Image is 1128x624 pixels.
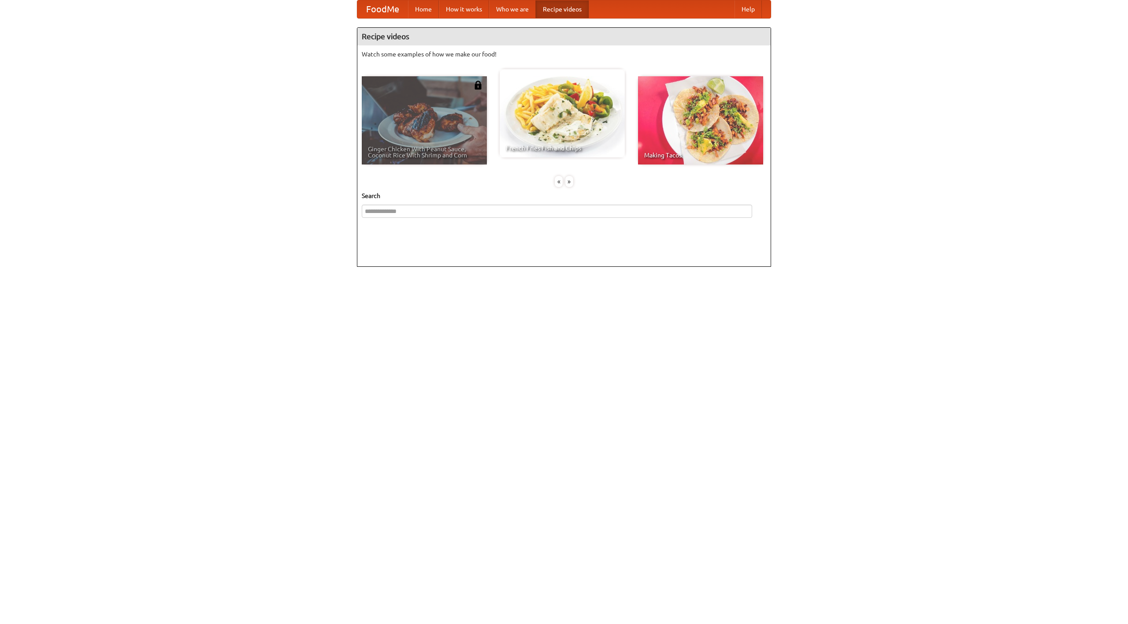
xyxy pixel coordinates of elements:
span: Making Tacos [644,152,757,158]
img: 483408.png [474,81,482,90]
a: Home [408,0,439,18]
h4: Recipe videos [357,28,771,45]
a: Recipe videos [536,0,589,18]
div: « [555,176,563,187]
a: French Fries Fish and Chips [500,69,625,157]
a: Who we are [489,0,536,18]
a: Help [735,0,762,18]
div: » [565,176,573,187]
a: How it works [439,0,489,18]
a: FoodMe [357,0,408,18]
span: French Fries Fish and Chips [506,145,619,151]
a: Making Tacos [638,76,763,164]
p: Watch some examples of how we make our food! [362,50,766,59]
h5: Search [362,191,766,200]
